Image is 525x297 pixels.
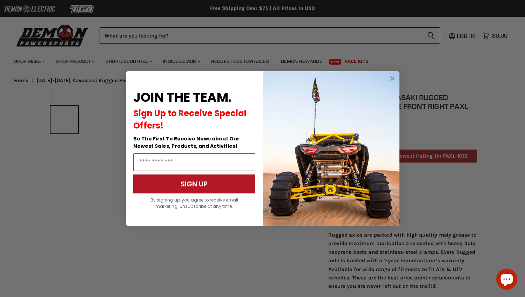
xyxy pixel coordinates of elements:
inbox-online-store-chat: Shopify online store chat [494,269,519,291]
span: Sign Up to Receive Special Offers! [133,107,247,131]
span: By signing up, you agree to receive email marketing. Unsubscribe at any time. [150,197,238,209]
button: Close dialog [388,74,397,83]
img: a9095488-b6e7-41ba-879d-588abfab540b.jpeg [263,71,399,226]
span: Be The First To Receive News about Our Newest Sales, Products, and Activities! [133,135,240,150]
button: SIGN UP [133,174,255,193]
span: JOIN THE TEAM. [133,88,231,106]
input: Email Address [133,153,255,171]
